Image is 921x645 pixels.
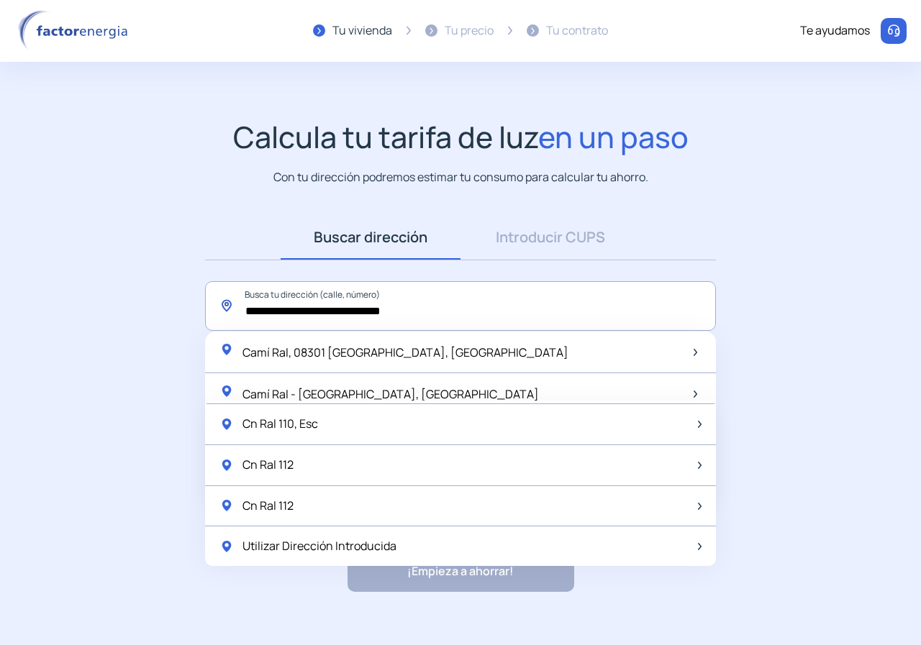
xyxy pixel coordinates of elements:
[281,215,460,260] a: Buscar dirección
[219,342,234,357] img: location-pin-green.svg
[219,384,234,398] img: location-pin-green.svg
[242,456,294,475] span: Cn Ral 112
[698,543,702,550] img: arrow-next-item.svg
[273,168,648,186] p: Con tu dirección podremos estimar tu consumo para calcular tu ahorro.
[546,22,608,40] div: Tu contrato
[800,22,870,40] div: Te ayudamos
[242,386,539,402] span: Camí Ral - [GEOGRAPHIC_DATA], [GEOGRAPHIC_DATA]
[538,116,689,157] span: en un paso
[14,10,137,52] img: logo factor
[242,497,294,516] span: Cn Ral 112
[242,537,396,556] span: Utilizar Dirección Introducida
[242,344,568,360] span: Camí Ral, 08301 [GEOGRAPHIC_DATA], [GEOGRAPHIC_DATA]
[886,24,901,38] img: llamar
[460,215,640,260] a: Introducir CUPS
[698,503,702,510] img: arrow-next-item.svg
[332,22,392,40] div: Tu vivienda
[698,462,702,469] img: arrow-next-item.svg
[242,415,318,434] span: Cn Ral 110, Esc
[219,498,234,513] img: location-pin-green.svg
[233,119,689,155] h1: Calcula tu tarifa de luz
[698,421,702,428] img: arrow-next-item.svg
[694,349,697,356] img: arrow-next-item.svg
[694,390,697,398] img: arrow-next-item.svg
[219,417,234,431] img: location-pin-green.svg
[445,22,494,40] div: Tu precio
[219,539,234,554] img: location-pin-green.svg
[219,458,234,472] img: location-pin-green.svg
